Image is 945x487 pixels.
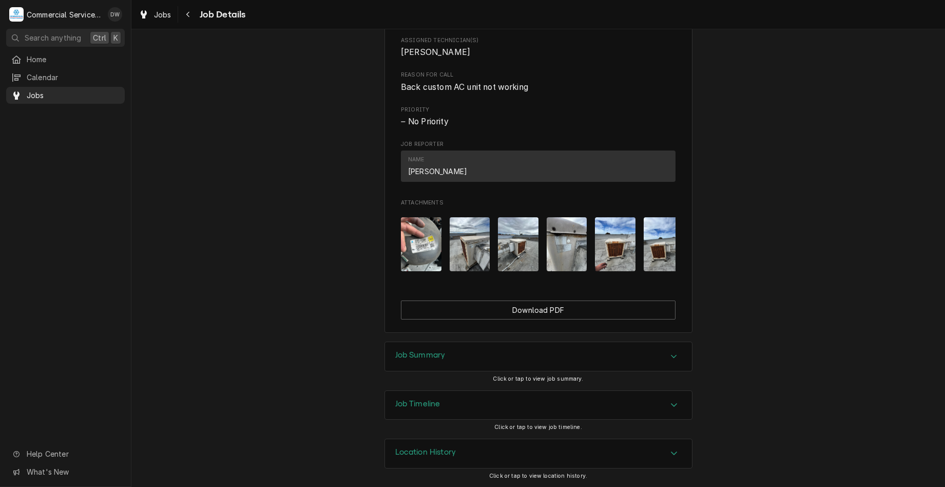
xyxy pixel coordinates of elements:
button: Accordion Details Expand Trigger [385,439,692,468]
span: Reason For Call [401,71,676,79]
div: Assigned Technician(s) [401,36,676,59]
div: C [9,7,24,22]
span: Attachments [401,209,676,279]
span: Priority [401,106,676,114]
span: Home [27,54,120,65]
span: K [113,32,118,43]
button: Search anythingCtrlK [6,29,125,47]
div: Commercial Service Co.'s Avatar [9,7,24,22]
a: Home [6,51,125,68]
div: Job Reporter List [401,151,676,186]
div: Contact [401,151,676,182]
h3: Location History [395,447,456,457]
img: MwV124yURSqkjdsvHlLO [450,217,490,271]
button: Accordion Details Expand Trigger [385,391,692,420]
span: Job Details [197,8,246,22]
span: Reason For Call [401,81,676,93]
div: Location History [384,439,692,469]
div: No Priority [401,116,676,128]
img: WJGsn5WQSySOsdarvHnz [595,217,635,271]
div: Accordion Header [385,391,692,420]
div: Reason For Call [401,71,676,93]
div: Priority [401,106,676,128]
div: Commercial Service Co. [27,9,102,20]
div: DW [108,7,122,22]
a: Go to What's New [6,463,125,480]
div: David Waite's Avatar [108,7,122,22]
span: Calendar [27,72,120,83]
a: Jobs [6,87,125,104]
div: [PERSON_NAME] [408,166,467,177]
span: Job Reporter [401,140,676,148]
span: Ctrl [93,32,106,43]
div: Accordion Header [385,439,692,468]
div: Name [408,156,467,176]
img: GkdtuPQ0QT2MJt9Q8Cer [401,217,441,271]
img: 9msDgqF0TfO0GsTZY1V1 [547,217,587,271]
h3: Job Timeline [395,399,440,409]
div: Job Reporter [401,140,676,186]
span: Click or tap to view job summary. [493,376,583,382]
h3: Job Summary [395,350,446,360]
a: Go to Help Center [6,445,125,462]
span: Jobs [27,90,120,101]
span: Click or tap to view location history. [489,473,587,479]
div: Job Summary [384,342,692,371]
span: Priority [401,116,676,128]
button: Navigate back [180,6,197,23]
div: Name [408,156,425,164]
span: Help Center [27,448,119,459]
span: Assigned Technician(s) [401,46,676,59]
span: Attachments [401,199,676,207]
div: Button Group [401,301,676,320]
span: Back custom AC unit not working [401,82,528,92]
a: Calendar [6,69,125,86]
button: Accordion Details Expand Trigger [385,342,692,371]
span: Click or tap to view job timeline. [494,424,582,430]
div: Job Timeline [384,390,692,420]
button: Download PDF [401,301,676,320]
div: Button Group Row [401,301,676,320]
div: Attachments [401,199,676,279]
div: Accordion Header [385,342,692,371]
a: Jobs [134,6,176,23]
img: VeOmPbQgQQihaQymEkKt [498,217,538,271]
span: What's New [27,466,119,477]
img: NWzKlbIFS6CoUEWYqdin [644,217,684,271]
span: Search anything [25,32,81,43]
span: Assigned Technician(s) [401,36,676,45]
span: [PERSON_NAME] [401,47,470,57]
span: Jobs [154,9,171,20]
